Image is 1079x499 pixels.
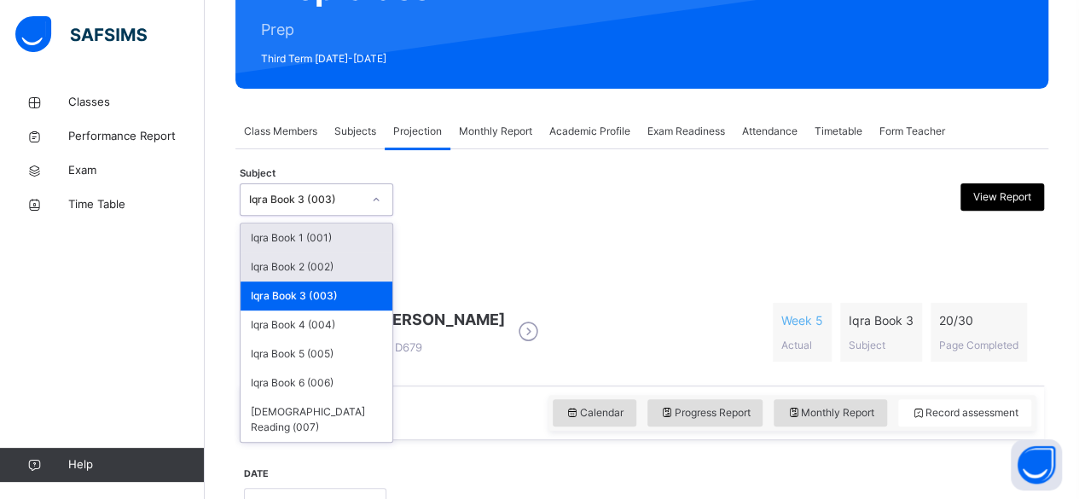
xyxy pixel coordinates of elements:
span: 20 / 30 [939,311,1018,329]
span: Academic Profile [549,124,630,139]
span: Progress Report [660,405,751,421]
span: Classes [68,94,205,111]
span: Exam Readiness [647,124,725,139]
span: Performance Report [68,128,205,145]
div: Iqra Book 2 (002) [241,252,392,281]
span: [PERSON_NAME] [376,308,505,331]
span: Monthly Report [459,124,532,139]
button: Open asap [1011,439,1062,490]
div: Iqra Book 3 (003) [249,192,362,207]
img: safsims [15,16,147,52]
span: Monthly Report [786,405,874,421]
span: Record assessment [911,405,1018,421]
div: Iqra Book 1 (001) [241,223,392,252]
span: View Report [973,189,1031,205]
div: Iqra Book 4 (004) [241,310,392,339]
span: Class Members [244,124,317,139]
span: Attendance [742,124,798,139]
span: Help [68,456,204,473]
span: Week 5 [781,311,823,329]
div: [DEMOGRAPHIC_DATA] Reading (007) [241,397,392,442]
span: Time Table [68,196,205,213]
label: Date [244,467,269,481]
div: Iqra Book 3 (003) [241,281,392,310]
span: Page Completed [939,339,1018,351]
div: Iqra Book 5 (005) [241,339,392,368]
span: Calendar [566,405,624,421]
span: Subjects [334,124,376,139]
span: Exam [68,162,205,179]
span: D679 [376,340,422,354]
span: Third Term [DATE]-[DATE] [261,51,455,67]
span: Timetable [815,124,862,139]
div: Iqra Book 6 (006) [241,368,392,397]
span: Iqra Book 3 [849,311,914,329]
span: Subject [240,166,276,181]
span: Subject [849,339,885,351]
span: Projection [393,124,442,139]
span: Actual [781,339,812,351]
span: Form Teacher [879,124,945,139]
